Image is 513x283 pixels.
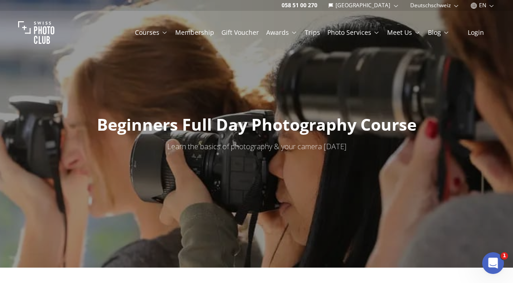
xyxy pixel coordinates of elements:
[18,14,54,51] img: Swiss photo club
[301,26,324,39] button: Trips
[305,28,320,37] a: Trips
[501,252,508,259] span: 1
[428,28,450,37] a: Blog
[384,26,424,39] button: Meet Us
[135,28,168,37] a: Courses
[282,2,317,9] a: 058 51 00 270
[457,26,495,39] button: Login
[167,141,346,151] span: Learn the basics of photography & your camera [DATE]
[175,28,214,37] a: Membership
[263,26,301,39] button: Awards
[172,26,218,39] button: Membership
[131,26,172,39] button: Courses
[424,26,453,39] button: Blog
[221,28,259,37] a: Gift Voucher
[327,28,380,37] a: Photo Services
[324,26,384,39] button: Photo Services
[97,113,417,136] span: Beginners Full Day Photography Course
[266,28,297,37] a: Awards
[218,26,263,39] button: Gift Voucher
[482,252,504,274] iframe: Intercom live chat
[387,28,421,37] a: Meet Us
